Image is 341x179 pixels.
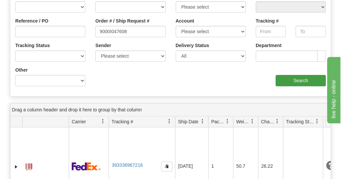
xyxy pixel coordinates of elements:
label: Department [256,42,282,49]
iframe: chat widget [326,56,340,123]
label: Tracking Status [15,42,50,49]
a: Expand [13,163,20,170]
span: Charge [261,118,275,125]
label: Other [15,67,28,73]
a: Weight filter column settings [247,116,258,127]
label: Tracking # [256,18,279,24]
input: Search [276,75,326,86]
a: Ship Date filter column settings [197,116,208,127]
a: Tracking Status filter column settings [311,116,323,127]
label: Delivery Status [176,42,209,49]
span: Ship Date [178,118,198,125]
label: Account [176,18,194,24]
label: Order # / Ship Request # [95,18,149,24]
span: Tracking # [112,118,133,125]
span: Unknown [326,161,335,170]
a: Charge filter column settings [272,116,283,127]
label: Sender [95,42,111,49]
span: Packages [211,118,225,125]
span: Carrier [72,118,86,125]
label: Reference / PO [15,18,48,24]
a: Tracking # filter column settings [164,116,175,127]
input: To [296,26,326,37]
a: 393336967216 [112,162,142,168]
div: live help - online [5,4,61,12]
a: Label [26,160,32,171]
img: 2 - FedEx Express® [72,162,101,170]
a: Packages filter column settings [222,116,233,127]
div: grid grouping header [10,103,331,116]
button: Copy to clipboard [161,161,172,171]
span: Weight [236,118,250,125]
a: Carrier filter column settings [97,116,109,127]
span: Tracking Status [286,118,315,125]
input: From [256,26,286,37]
